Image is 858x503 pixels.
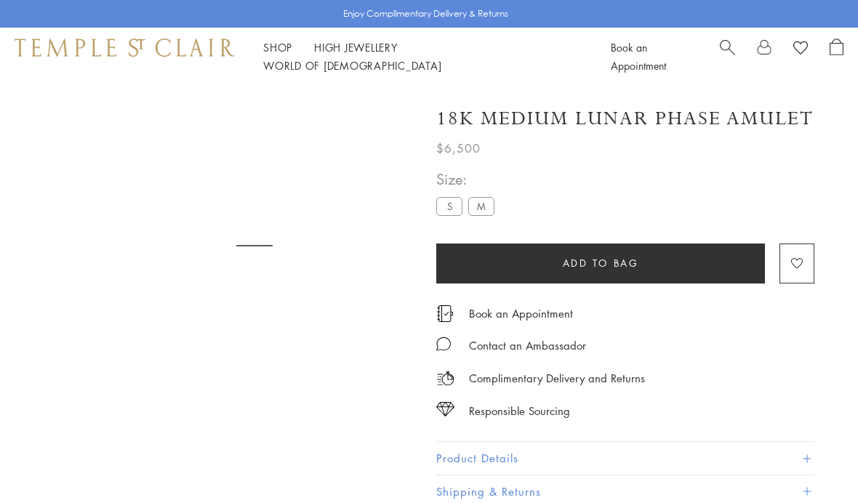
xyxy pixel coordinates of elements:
a: Search [720,39,735,75]
img: Temple St. Clair [15,39,234,56]
div: Contact an Ambassador [469,337,586,355]
p: Enjoy Complimentary Delivery & Returns [343,7,508,21]
nav: Main navigation [263,39,578,75]
span: Add to bag [563,255,639,271]
img: icon_sourcing.svg [436,402,454,417]
span: $6,500 [436,139,481,158]
label: M [468,197,494,215]
span: Size: [436,167,500,191]
a: ShopShop [263,40,292,55]
a: High JewelleryHigh Jewellery [314,40,398,55]
label: S [436,197,462,215]
img: icon_delivery.svg [436,369,454,387]
button: Product Details [436,442,814,475]
div: Responsible Sourcing [469,402,570,420]
a: View Wishlist [793,39,808,60]
p: Complimentary Delivery and Returns [469,369,645,387]
h1: 18K Medium Lunar Phase Amulet [436,106,814,132]
a: Book an Appointment [611,40,666,73]
img: icon_appointment.svg [436,305,454,322]
button: Add to bag [436,244,765,283]
img: MessageIcon-01_2.svg [436,337,451,351]
a: Book an Appointment [469,305,573,321]
a: World of [DEMOGRAPHIC_DATA]World of [DEMOGRAPHIC_DATA] [263,58,441,73]
a: Open Shopping Bag [830,39,843,75]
